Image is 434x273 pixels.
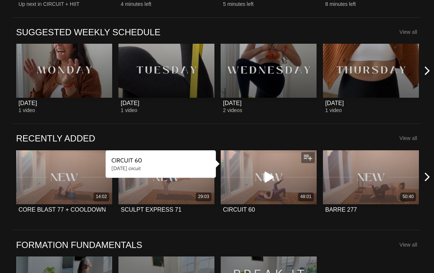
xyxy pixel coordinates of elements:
a: MONDAY[DATE]1 video [16,44,112,113]
a: View all [399,29,417,35]
a: SCULPT EXPRESS 7129:03SCULPT EXPRESS 71 [118,150,214,220]
a: SUGGESTED WEEKLY SCHEDULE [16,26,161,38]
div: 29:03 [198,194,209,200]
div: CORE BLAST 77 + COOLDOWN [18,206,106,213]
div: 5 minutes left [223,1,314,7]
span: 2 videos [223,107,242,113]
strong: CIRCUIT 60 [111,157,142,164]
div: 8 minutes left [325,1,416,7]
div: 48:01 [300,194,312,200]
div: BARRE 277 [325,206,357,213]
a: View all [399,135,417,141]
span: 1 video [18,107,35,113]
div: [DATE] [223,100,241,107]
a: WEDNESDAY[DATE]2 videos [221,44,317,113]
button: Add to my list [301,152,315,163]
div: [DATE] [121,100,139,107]
div: 4 minutes left [121,1,212,7]
div: [DATE] [18,100,37,107]
div: [DATE] circuit [111,165,210,172]
span: 1 video [121,107,137,113]
div: 14:02 [96,194,107,200]
div: [DATE] [325,100,344,107]
a: RECENTLY ADDED [16,133,95,144]
div: 50:40 [403,194,414,200]
a: THURSDAY[DATE]1 video [323,44,419,113]
a: CORE BLAST 77 + COOLDOWN14:02CORE BLAST 77 + COOLDOWN [16,150,112,220]
span: 1 video [325,107,342,113]
a: TUESDAY[DATE]1 video [118,44,214,113]
div: CIRCUIT 60 [223,206,255,213]
a: BARRE 27750:40BARRE 277 [323,150,419,220]
a: FORMATION FUNDAMENTALS [16,239,142,251]
a: View all [399,242,417,248]
div: SCULPT EXPRESS 71 [121,206,181,213]
div: Up next in CIRCUIT + HIIT [18,1,110,7]
a: CIRCUIT 6048:01CIRCUIT 60 [221,150,317,220]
